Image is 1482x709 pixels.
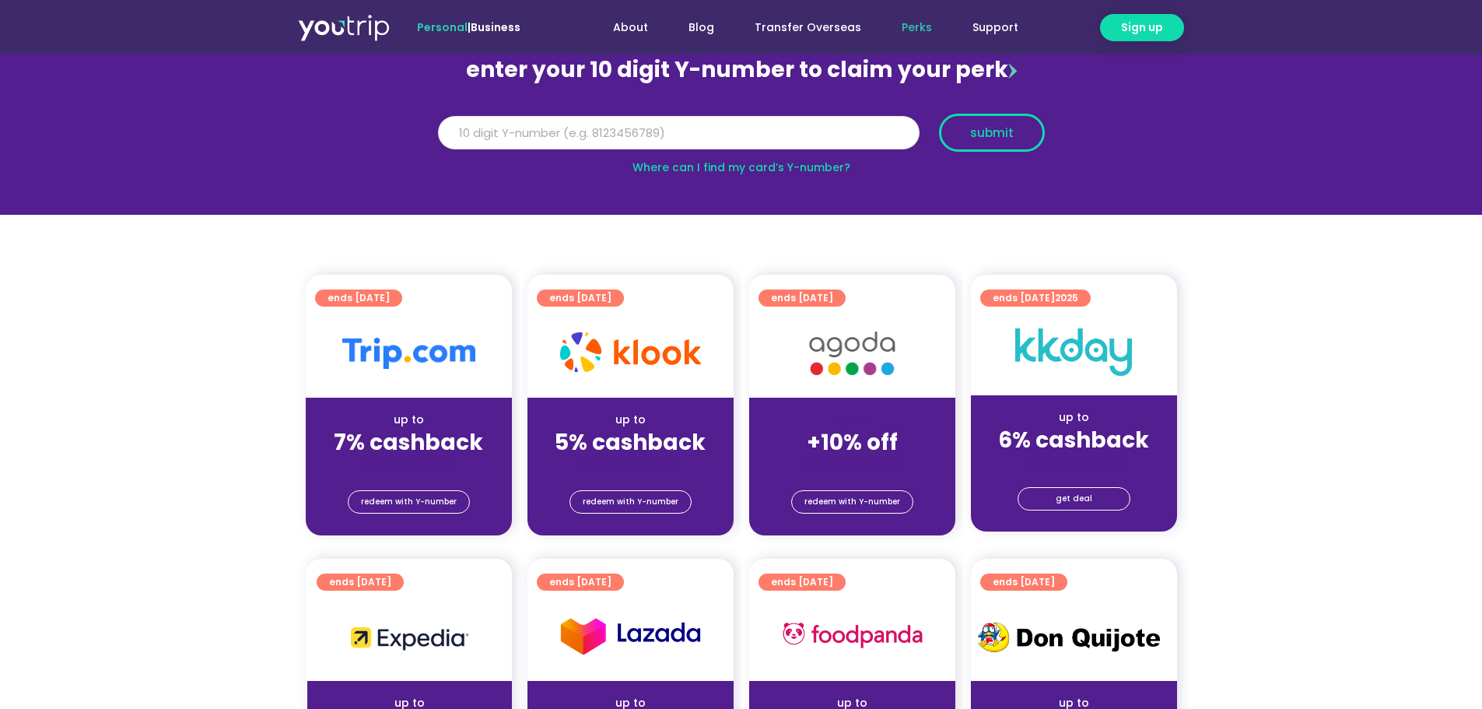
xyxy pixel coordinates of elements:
[569,490,692,514] a: redeem with Y-number
[771,290,833,307] span: ends [DATE]
[807,427,898,458] strong: +10% off
[1055,291,1078,304] span: 2025
[771,574,833,591] span: ends [DATE]
[1056,488,1092,510] span: get deal
[438,114,1045,163] form: Y Number
[1018,487,1130,511] a: get deal
[417,19,520,35] span: |
[328,290,390,307] span: ends [DATE]
[471,19,520,35] a: Business
[734,13,881,42] a: Transfer Overseas
[430,50,1053,90] div: enter your 10 digit Y-number to claim your perk
[329,574,391,591] span: ends [DATE]
[993,290,1078,307] span: ends [DATE]
[759,574,846,591] a: ends [DATE]
[980,574,1067,591] a: ends [DATE]
[555,427,706,458] strong: 5% cashback
[549,290,611,307] span: ends [DATE]
[970,127,1014,139] span: submit
[881,13,952,42] a: Perks
[540,412,721,428] div: up to
[998,425,1149,455] strong: 6% cashback
[632,160,850,175] a: Where can I find my card’s Y-number?
[537,574,624,591] a: ends [DATE]
[317,574,404,591] a: ends [DATE]
[791,490,913,514] a: redeem with Y-number
[993,574,1055,591] span: ends [DATE]
[980,290,1091,307] a: ends [DATE]2025
[1121,19,1163,36] span: Sign up
[562,13,1039,42] nav: Menu
[759,290,846,307] a: ends [DATE]
[804,491,900,513] span: redeem with Y-number
[334,427,483,458] strong: 7% cashback
[438,116,920,150] input: 10 digit Y-number (e.g. 8123456789)
[361,491,457,513] span: redeem with Y-number
[417,19,468,35] span: Personal
[838,412,867,427] span: up to
[315,290,402,307] a: ends [DATE]
[952,13,1039,42] a: Support
[318,457,499,473] div: (for stays only)
[668,13,734,42] a: Blog
[593,13,668,42] a: About
[583,491,678,513] span: redeem with Y-number
[318,412,499,428] div: up to
[1100,14,1184,41] a: Sign up
[348,490,470,514] a: redeem with Y-number
[983,409,1165,426] div: up to
[762,457,943,473] div: (for stays only)
[549,574,611,591] span: ends [DATE]
[983,455,1165,471] div: (for stays only)
[537,290,624,307] a: ends [DATE]
[939,114,1045,152] button: submit
[540,457,721,473] div: (for stays only)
